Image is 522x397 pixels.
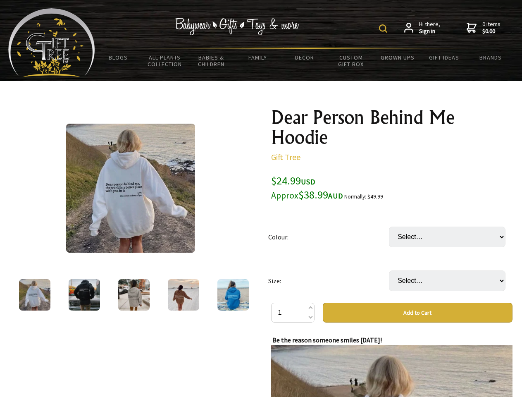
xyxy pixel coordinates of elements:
a: Babies & Children [188,49,235,73]
strong: Sign in [419,28,440,35]
a: Gift Ideas [421,49,467,66]
span: USD [301,177,315,187]
a: Custom Gift Box [328,49,374,73]
td: Size: [268,259,389,303]
h1: Dear Person Behind Me Hoodie [271,108,512,147]
a: All Plants Collection [142,49,188,73]
img: Babyware - Gifts - Toys and more... [8,8,95,77]
span: Hi there, [419,21,440,35]
a: Brands [467,49,514,66]
img: product search [379,24,387,33]
a: Gift Tree [271,152,300,162]
a: Hi there,Sign in [404,21,440,35]
span: 0 items [482,20,501,35]
strong: $0.00 [482,28,501,35]
small: Normally: $49.99 [344,193,383,200]
img: Dear Person Behind Me Hoodie [168,279,199,311]
span: AUD [328,191,343,201]
a: 0 items$0.00 [467,21,501,35]
td: Colour: [268,215,389,259]
img: Babywear - Gifts - Toys & more [175,18,299,35]
span: $24.99 $38.99 [271,174,343,201]
button: Add to Cart [323,303,512,323]
img: Dear Person Behind Me Hoodie [118,279,150,311]
img: Dear Person Behind Me Hoodie [66,124,195,253]
img: Dear Person Behind Me Hoodie [217,279,249,311]
a: Family [235,49,281,66]
a: Decor [281,49,328,66]
img: Dear Person Behind Me Hoodie [19,279,50,311]
img: Dear Person Behind Me Hoodie [69,279,100,311]
a: Grown Ups [374,49,421,66]
small: Approx [271,190,298,201]
a: BLOGS [95,49,142,66]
